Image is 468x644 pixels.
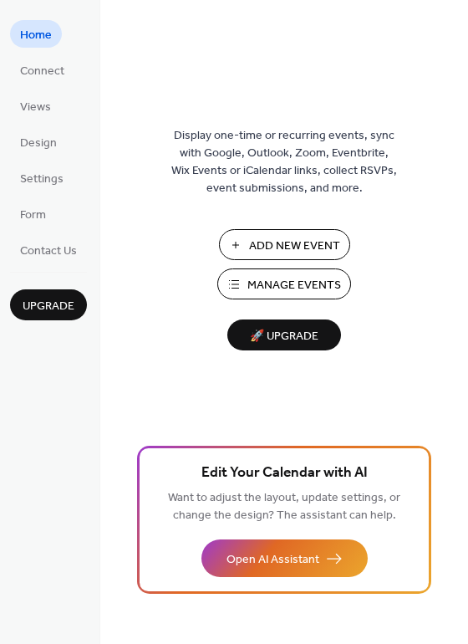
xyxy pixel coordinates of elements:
[168,487,400,527] span: Want to adjust the layout, update settings, or change the design? The assistant can help.
[237,325,331,348] span: 🚀 Upgrade
[227,319,341,350] button: 🚀 Upgrade
[20,27,52,44] span: Home
[10,20,62,48] a: Home
[23,298,74,315] span: Upgrade
[20,135,57,152] span: Design
[10,164,74,192] a: Settings
[20,207,46,224] span: Form
[201,462,368,485] span: Edit Your Calendar with AI
[20,171,64,188] span: Settings
[226,551,319,569] span: Open AI Assistant
[10,236,87,263] a: Contact Us
[217,268,351,299] button: Manage Events
[249,238,340,255] span: Add New Event
[10,289,87,320] button: Upgrade
[20,63,64,80] span: Connect
[171,127,397,197] span: Display one-time or recurring events, sync with Google, Outlook, Zoom, Eventbrite, Wix Events or ...
[201,539,368,577] button: Open AI Assistant
[10,56,74,84] a: Connect
[219,229,350,260] button: Add New Event
[247,277,341,294] span: Manage Events
[10,92,61,120] a: Views
[20,99,51,116] span: Views
[10,200,56,227] a: Form
[20,243,77,260] span: Contact Us
[10,128,67,156] a: Design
